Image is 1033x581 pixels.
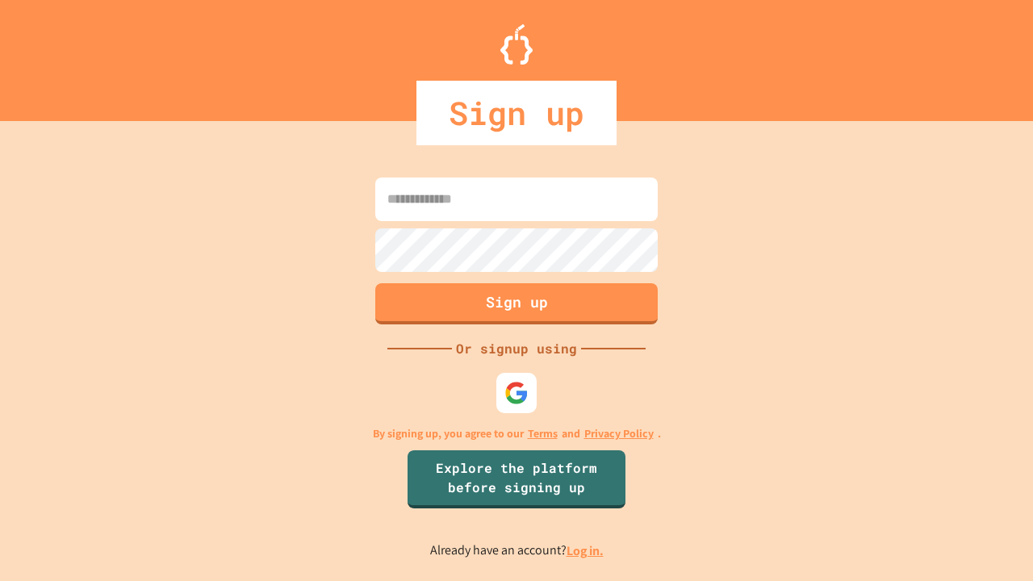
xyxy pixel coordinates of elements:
[584,425,654,442] a: Privacy Policy
[452,339,581,358] div: Or signup using
[504,381,529,405] img: google-icon.svg
[965,516,1017,565] iframe: chat widget
[567,542,604,559] a: Log in.
[500,24,533,65] img: Logo.svg
[416,81,617,145] div: Sign up
[528,425,558,442] a: Terms
[375,283,658,324] button: Sign up
[899,446,1017,515] iframe: chat widget
[373,425,661,442] p: By signing up, you agree to our and .
[408,450,625,508] a: Explore the platform before signing up
[430,541,604,561] p: Already have an account?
